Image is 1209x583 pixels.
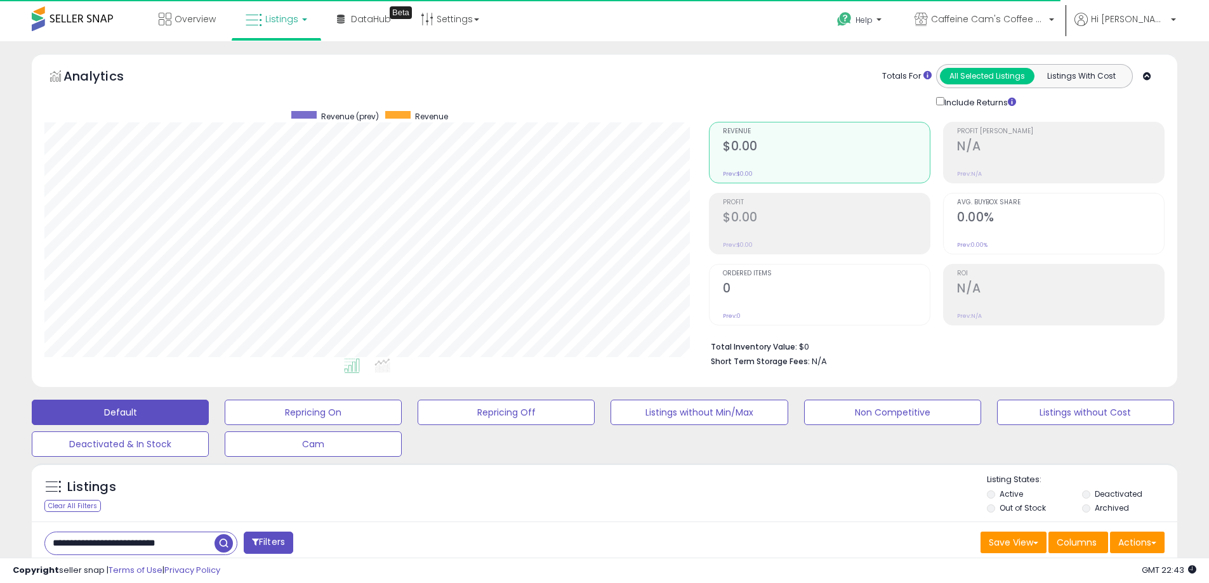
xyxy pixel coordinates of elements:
[1091,13,1167,25] span: Hi [PERSON_NAME]
[164,564,220,576] a: Privacy Policy
[836,11,852,27] i: Get Help
[32,431,209,457] button: Deactivated & In Stock
[981,532,1047,553] button: Save View
[711,341,797,352] b: Total Inventory Value:
[244,532,293,554] button: Filters
[321,111,379,122] span: Revenue (prev)
[723,170,753,178] small: Prev: $0.00
[957,139,1164,156] h2: N/A
[927,95,1031,109] div: Include Returns
[1110,532,1165,553] button: Actions
[13,564,59,576] strong: Copyright
[611,400,788,425] button: Listings without Min/Max
[109,564,162,576] a: Terms of Use
[957,199,1164,206] span: Avg. Buybox Share
[957,210,1164,227] h2: 0.00%
[723,312,741,320] small: Prev: 0
[13,565,220,577] div: seller snap | |
[265,13,298,25] span: Listings
[351,13,391,25] span: DataHub
[1000,488,1023,499] label: Active
[32,400,209,425] button: Default
[1095,502,1129,513] label: Archived
[856,15,873,25] span: Help
[957,170,982,178] small: Prev: N/A
[723,270,930,277] span: Ordered Items
[44,500,101,512] div: Clear All Filters
[957,270,1164,277] span: ROI
[723,139,930,156] h2: $0.00
[711,356,810,367] b: Short Term Storage Fees:
[63,67,149,88] h5: Analytics
[711,338,1155,353] li: $0
[812,355,827,367] span: N/A
[1034,68,1128,84] button: Listings With Cost
[804,400,981,425] button: Non Competitive
[723,210,930,227] h2: $0.00
[931,13,1045,25] span: Caffeine Cam's Coffee & Candy Company Inc.
[415,111,448,122] span: Revenue
[1142,564,1196,576] span: 2025-10-7 22:43 GMT
[723,199,930,206] span: Profit
[175,13,216,25] span: Overview
[1057,536,1097,549] span: Columns
[827,2,894,41] a: Help
[957,241,988,249] small: Prev: 0.00%
[225,400,402,425] button: Repricing On
[957,312,982,320] small: Prev: N/A
[418,400,595,425] button: Repricing Off
[1074,13,1176,41] a: Hi [PERSON_NAME]
[957,281,1164,298] h2: N/A
[723,281,930,298] h2: 0
[1000,502,1046,513] label: Out of Stock
[940,68,1034,84] button: All Selected Listings
[1048,532,1108,553] button: Columns
[225,431,402,457] button: Cam
[882,70,932,82] div: Totals For
[67,478,116,496] h5: Listings
[723,241,753,249] small: Prev: $0.00
[997,400,1174,425] button: Listings without Cost
[390,6,412,19] div: Tooltip anchor
[1095,488,1142,499] label: Deactivated
[957,128,1164,135] span: Profit [PERSON_NAME]
[987,474,1177,486] p: Listing States:
[723,128,930,135] span: Revenue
